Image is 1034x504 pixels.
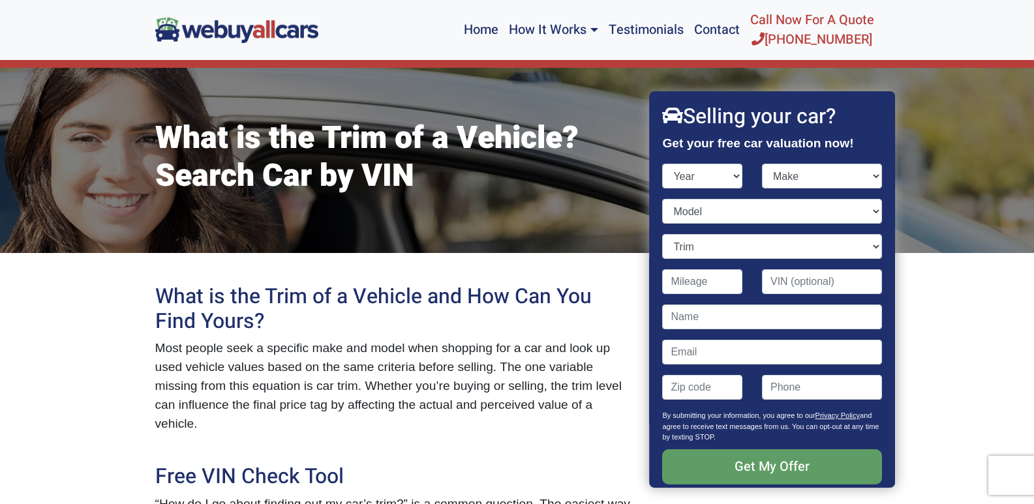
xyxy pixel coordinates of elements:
[504,5,603,55] a: How It Works
[155,461,344,492] span: Free VIN Check Tool
[663,136,854,150] strong: Get your free car valuation now!
[603,5,689,55] a: Testimonials
[663,375,743,400] input: Zip code
[663,340,882,364] input: Email
[155,120,631,195] h1: What is the Trim of a Vehicle? Search Car by VIN
[155,17,318,42] img: We Buy All Cars in NJ logo
[459,5,504,55] a: Home
[155,284,631,334] h2: What is the Trim of a Vehicle and How Can You Find Yours?
[663,410,882,449] p: By submitting your information, you agree to our and agree to receive text messages from us. You ...
[663,269,743,294] input: Mileage
[745,5,879,55] a: Call Now For A Quote[PHONE_NUMBER]
[663,449,882,484] input: Get My Offer
[815,411,860,419] a: Privacy Policy
[762,375,882,400] input: Phone
[689,5,745,55] a: Contact
[663,104,882,129] h2: Selling your car?
[155,341,622,430] span: Most people seek a specific make and model when shopping for a car and look up used vehicle value...
[762,269,882,294] input: VIN (optional)
[663,304,882,329] input: Name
